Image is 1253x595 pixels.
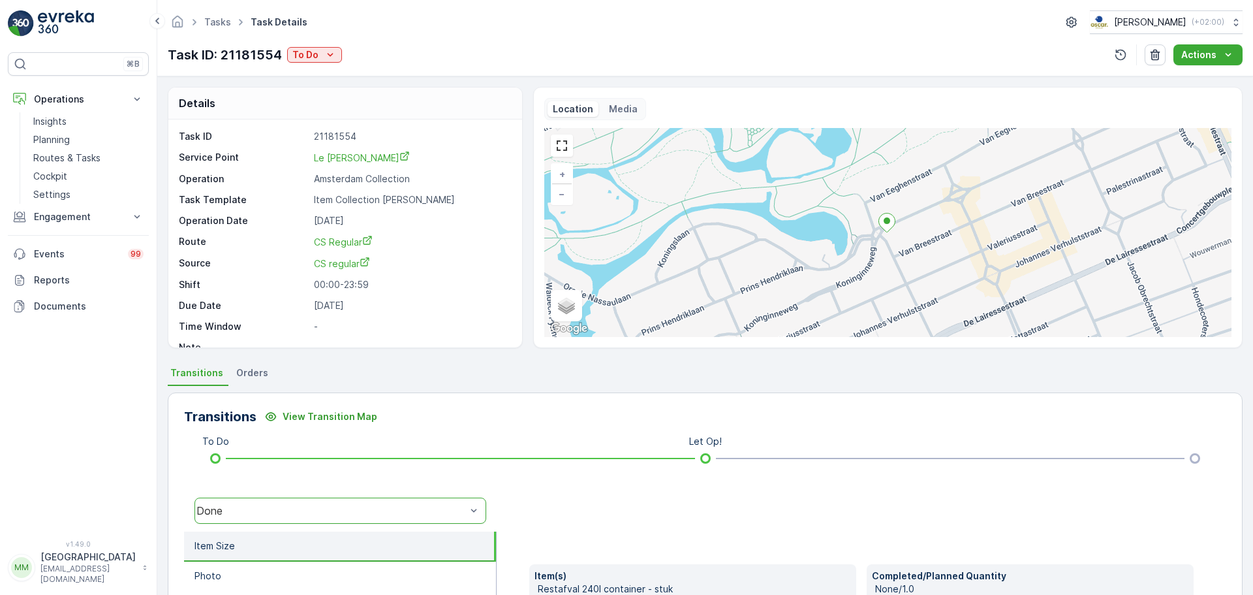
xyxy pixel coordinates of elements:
p: [PERSON_NAME] [1114,16,1186,29]
button: View Transition Map [256,406,385,427]
img: Google [548,320,591,337]
p: Details [179,95,215,111]
p: Reports [34,274,144,287]
p: Route [179,235,309,249]
button: To Do [287,47,342,63]
a: View Fullscreen [552,136,572,155]
p: 99 [131,249,141,259]
a: Cockpit [28,167,149,185]
img: logo_light-DOdMpM7g.png [38,10,94,37]
p: Shift [179,278,309,291]
p: To Do [202,435,229,448]
button: MM[GEOGRAPHIC_DATA][EMAIL_ADDRESS][DOMAIN_NAME] [8,551,149,585]
p: Service Point [179,151,309,165]
p: Operation Date [179,214,309,227]
a: Le Petit George [314,151,508,165]
a: CS regular [314,257,508,270]
p: - [314,341,508,354]
p: Note [179,341,309,354]
span: CS regular [314,258,370,269]
button: Engagement [8,204,149,230]
a: Documents [8,293,149,319]
p: Item Size [194,539,235,553]
p: Cockpit [33,170,67,183]
a: Planning [28,131,149,149]
p: Documents [34,300,144,313]
a: Homepage [170,20,185,31]
a: Routes & Tasks [28,149,149,167]
img: logo [8,10,34,37]
p: [EMAIL_ADDRESS][DOMAIN_NAME] [40,564,136,585]
p: Task Template [179,193,309,206]
p: View Transition Map [283,410,377,423]
p: Events [34,248,120,261]
a: Insights [28,112,149,131]
p: Task ID [179,130,309,143]
p: Planning [33,133,70,146]
button: Operations [8,86,149,112]
p: Actions [1181,48,1216,61]
span: − [559,188,565,199]
p: ⌘B [127,59,140,69]
a: Events99 [8,241,149,267]
p: Operations [34,93,123,106]
span: v 1.49.0 [8,540,149,548]
p: Item(s) [534,570,851,583]
p: [GEOGRAPHIC_DATA] [40,551,136,564]
p: Settings [33,188,70,201]
p: Photo [194,570,221,583]
span: Le [PERSON_NAME] [314,152,410,163]
p: Source [179,257,309,270]
p: Item Collection [PERSON_NAME] [314,193,508,206]
p: Routes & Tasks [33,152,101,165]
div: Done [196,505,466,517]
p: Due Date [179,299,309,312]
button: Actions [1173,44,1243,65]
a: Layers [552,291,581,320]
p: Completed/Planned Quantity [872,570,1188,583]
p: Amsterdam Collection [314,172,508,185]
span: + [559,169,565,180]
a: CS Regular [314,235,508,249]
p: Operation [179,172,309,185]
p: Transitions [184,407,256,426]
a: Settings [28,185,149,204]
p: - [314,320,508,333]
a: Zoom Out [552,184,572,204]
p: To Do [292,48,318,61]
p: Task ID: 21181554 [168,45,282,65]
a: Zoom In [552,165,572,184]
p: Location [553,103,593,116]
button: [PERSON_NAME](+02:00) [1090,10,1243,34]
p: 00:00-23:59 [314,278,508,291]
p: [DATE] [314,214,508,227]
p: Media [609,103,638,116]
a: Reports [8,267,149,293]
a: Tasks [204,16,231,27]
span: Task Details [248,16,310,29]
p: Insights [33,115,67,128]
p: Engagement [34,210,123,223]
span: CS Regular [314,236,373,248]
img: basis-logo_rgb2x.png [1090,15,1109,29]
p: 21181554 [314,130,508,143]
p: Time Window [179,320,309,333]
a: Open this area in Google Maps (opens a new window) [548,320,591,337]
span: Orders [236,366,268,379]
div: MM [11,557,32,578]
span: Transitions [170,366,223,379]
p: Let Op! [689,435,722,448]
p: [DATE] [314,299,508,312]
p: ( +02:00 ) [1192,17,1224,27]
